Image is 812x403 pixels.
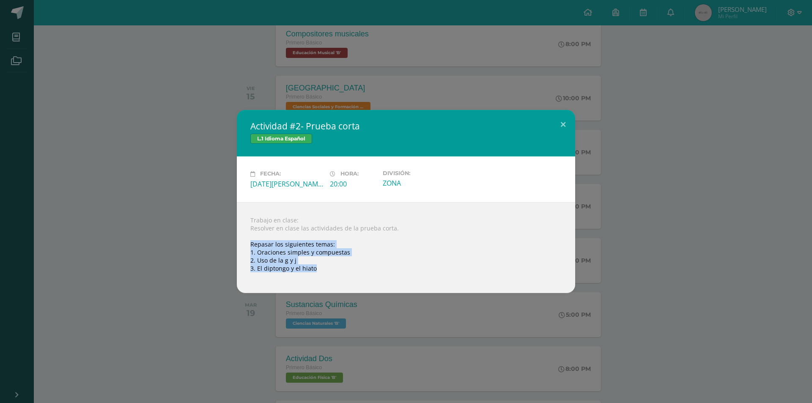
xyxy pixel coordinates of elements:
[551,110,575,139] button: Close (Esc)
[383,170,455,176] label: División:
[250,179,323,189] div: [DATE][PERSON_NAME]
[260,171,281,177] span: Fecha:
[340,171,359,177] span: Hora:
[330,179,376,189] div: 20:00
[250,134,312,144] span: L.1 Idioma Español
[250,120,562,132] h2: Actividad #2- Prueba corta
[383,178,455,188] div: ZONA
[237,202,575,293] div: Trabajo en clase: Resolver en clase las actividades de la prueba corta. Repasar los siguientes te...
